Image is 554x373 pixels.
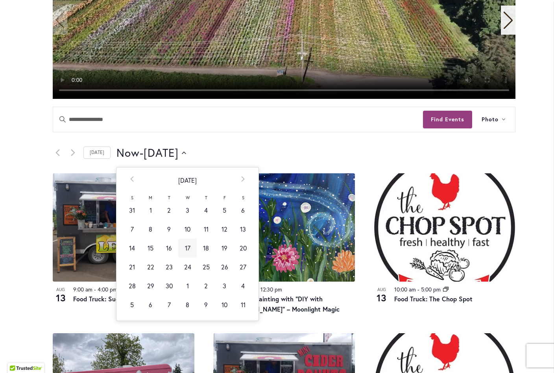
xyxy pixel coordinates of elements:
[197,239,215,258] td: 18
[178,220,197,239] td: 10
[260,286,282,293] time: 12:30 pm
[394,295,473,303] a: Food Truck: The Chop Spot
[213,173,355,282] img: 5e4b5f8c499087e3e3167495e3cbcca9
[53,286,68,293] span: Aug
[160,220,178,239] td: 9
[141,258,160,277] td: 22
[141,201,160,220] td: 1
[374,291,390,304] span: 13
[197,277,215,295] td: 2
[215,201,234,220] td: 5
[421,286,441,293] time: 5:00 pm
[141,277,160,295] td: 29
[178,193,197,201] th: W
[160,239,178,258] td: 16
[197,258,215,277] td: 25
[215,220,234,239] td: 12
[160,193,178,201] th: T
[234,193,252,201] th: S
[234,277,252,295] td: 4
[123,258,141,277] td: 21
[141,295,160,314] td: 6
[141,239,160,258] td: 15
[215,193,234,201] th: F
[141,220,160,239] td: 8
[83,147,111,159] a: Click to select today's date
[123,239,141,258] td: 14
[178,201,197,220] td: 3
[197,295,215,314] td: 9
[141,193,160,201] th: M
[53,173,194,282] img: Food Truck: Sugar Lips Apple Cider Donuts
[123,193,141,201] th: S
[215,277,234,295] td: 3
[123,295,141,314] td: 5
[123,220,141,239] td: 7
[141,167,234,193] th: [DATE]
[94,286,96,293] span: -
[53,148,62,158] a: Previous Events
[123,277,141,295] td: 28
[234,220,252,239] td: 13
[234,239,252,258] td: 20
[73,295,161,303] a: Food Truck: Sugar Lips Donuts
[6,345,28,367] iframe: Launch Accessibility Center
[116,145,186,161] button: Click to toggle datepicker
[417,286,419,293] span: -
[73,286,92,293] time: 9:00 am
[53,107,423,132] input: Enter Keyword. Search for events by Keyword.
[374,286,390,293] span: Aug
[116,145,140,161] span: Now
[144,145,179,161] span: [DATE]
[140,145,144,161] span: -
[215,258,234,277] td: 26
[178,295,197,314] td: 8
[53,291,68,304] span: 13
[234,295,340,313] a: Acrylic Painting with “DIY with [PERSON_NAME]” – Moonlight Magic
[98,286,117,293] time: 4:00 pm
[178,239,197,258] td: 17
[482,115,499,124] span: Photo
[234,258,252,277] td: 27
[423,111,472,128] button: Find Events
[197,193,215,201] th: T
[472,107,515,132] button: Photo
[215,295,234,314] td: 10
[123,201,141,220] td: 31
[197,201,215,220] td: 4
[160,295,178,314] td: 7
[160,277,178,295] td: 30
[178,258,197,277] td: 24
[234,295,252,314] td: 11
[68,148,78,158] a: Next Events
[215,239,234,258] td: 19
[197,220,215,239] td: 11
[234,201,252,220] td: 6
[178,277,197,295] td: 1
[394,286,416,293] time: 10:00 am
[374,173,515,282] img: THE CHOP SPOT PDX – Food Truck
[160,201,178,220] td: 2
[160,258,178,277] td: 23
